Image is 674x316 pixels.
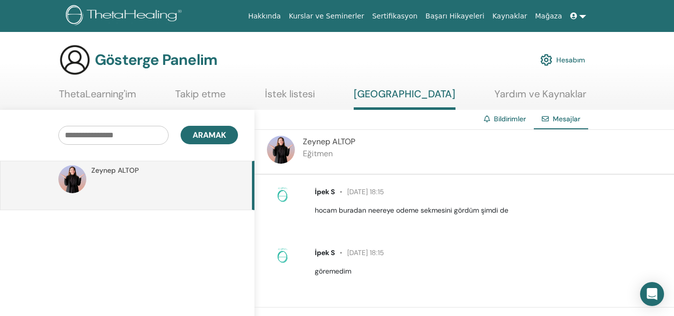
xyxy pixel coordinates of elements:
[354,87,455,100] font: [GEOGRAPHIC_DATA]
[274,248,290,264] img: no-photo.png
[181,126,238,144] button: Aramak
[315,206,508,215] font: hocam buradan neereye odeme sekmesini gördüm şimdi de
[640,282,664,306] div: Intercom Messenger'ı açın
[265,88,315,107] a: İstek listesi
[267,136,295,164] img: default.jpg
[426,12,484,20] font: Başarı Hikayeleri
[59,88,136,107] a: ThetaLearning'im
[488,7,531,25] a: Kaynaklar
[494,87,586,100] font: Yardım ve Kaynaklar
[347,187,384,196] font: [DATE] 18:15
[422,7,488,25] a: Başarı Hikayeleri
[59,87,136,100] font: ThetaLearning'im
[315,267,351,276] font: göremedim
[372,12,418,20] font: Sertifikasyon
[285,7,368,25] a: Kurslar ve Seminerler
[66,5,185,27] img: logo.png
[193,130,226,140] font: Aramak
[540,49,585,71] a: Hesabım
[244,7,285,25] a: Hakkında
[91,166,116,175] font: Zeynep
[535,12,562,20] font: Mağaza
[368,7,422,25] a: Sertifikasyon
[303,136,330,147] font: Zeynep
[492,12,527,20] font: Kaynaklar
[118,166,139,175] font: ALTOP
[265,87,315,100] font: İstek listesi
[494,88,586,107] a: Yardım ve Kaynaklar
[347,248,384,257] font: [DATE] 18:15
[274,187,290,203] img: no-photo.png
[540,51,552,68] img: cog.svg
[175,88,225,107] a: Takip etme
[553,114,580,123] font: Mesajlar
[556,56,585,65] font: Hesabım
[354,88,455,110] a: [GEOGRAPHIC_DATA]
[303,148,333,159] font: Eğitmen
[58,165,86,193] img: default.jpg
[95,50,217,69] font: Gösterge Panelim
[248,12,281,20] font: Hakkında
[315,248,335,257] font: İpek S
[59,44,91,76] img: generic-user-icon.jpg
[332,136,355,147] font: ALTOP
[289,12,364,20] font: Kurslar ve Seminerler
[315,187,335,196] font: İpek S
[531,7,566,25] a: Mağaza
[175,87,225,100] font: Takip etme
[494,114,526,123] a: Bildirimler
